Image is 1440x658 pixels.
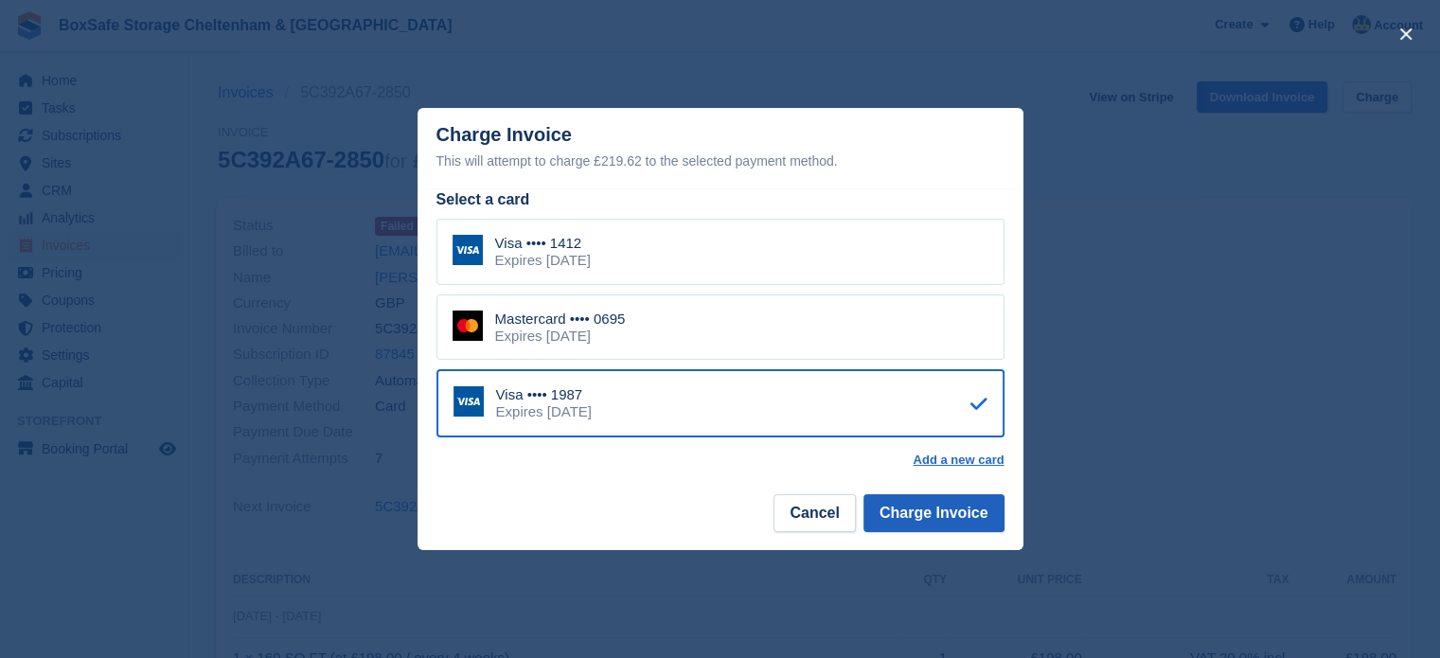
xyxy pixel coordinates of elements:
[453,311,483,341] img: Mastercard Logo
[495,235,591,252] div: Visa •••• 1412
[453,235,483,265] img: Visa Logo
[436,150,1004,172] div: This will attempt to charge £219.62 to the selected payment method.
[863,494,1004,532] button: Charge Invoice
[496,386,592,403] div: Visa •••• 1987
[436,124,1004,172] div: Charge Invoice
[773,494,855,532] button: Cancel
[436,188,1004,211] div: Select a card
[496,403,592,420] div: Expires [DATE]
[495,252,591,269] div: Expires [DATE]
[913,453,1004,468] a: Add a new card
[495,311,626,328] div: Mastercard •••• 0695
[1391,19,1421,49] button: close
[495,328,626,345] div: Expires [DATE]
[453,386,484,417] img: Visa Logo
